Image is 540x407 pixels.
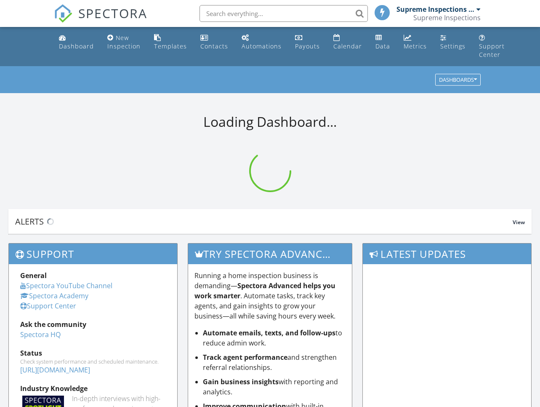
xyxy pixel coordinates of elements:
div: Templates [154,42,187,50]
strong: Automate emails, texts, and follow-ups [203,328,335,337]
a: Calendar [330,30,365,54]
a: Contacts [197,30,231,54]
span: View [513,219,525,226]
p: Running a home inspection business is demanding— . Automate tasks, track key agents, and gain ins... [194,270,345,321]
a: Spectora HQ [20,330,61,339]
div: Payouts [295,42,320,50]
a: Data [372,30,394,54]
div: Automations [242,42,282,50]
div: Dashboard [59,42,94,50]
div: Dashboards [439,77,477,83]
a: Metrics [400,30,430,54]
strong: General [20,271,47,280]
li: to reduce admin work. [203,328,345,348]
strong: Spectora Advanced helps you work smarter [194,281,335,300]
div: Contacts [200,42,228,50]
span: SPECTORA [78,4,147,22]
a: Templates [151,30,190,54]
strong: Gain business insights [203,377,279,386]
a: [URL][DOMAIN_NAME] [20,365,90,375]
div: Supreme Inspections [413,13,481,22]
div: Check system performance and scheduled maintenance. [20,358,166,365]
a: Spectora YouTube Channel [20,281,112,290]
div: Supreme Inspections Team [396,5,474,13]
a: SPECTORA [54,11,147,29]
h3: Latest Updates [363,244,531,264]
li: and strengthen referral relationships. [203,352,345,372]
a: Dashboard [56,30,97,54]
h3: Support [9,244,177,264]
div: Alerts [15,216,513,227]
div: Ask the community [20,319,166,329]
div: Industry Knowledge [20,383,166,394]
a: Spectora Academy [20,291,88,300]
input: Search everything... [200,5,368,22]
a: Automations (Basic) [238,30,285,54]
li: with reporting and analytics. [203,377,345,397]
div: Data [375,42,390,50]
a: Payouts [292,30,323,54]
a: Settings [437,30,469,54]
div: Settings [440,42,466,50]
a: Support Center [20,301,76,311]
a: New Inspection [104,30,144,54]
h3: Try spectora advanced [DATE] [188,244,351,264]
strong: Track agent performance [203,353,287,362]
div: New Inspection [107,34,141,50]
div: Status [20,348,166,358]
img: The Best Home Inspection Software - Spectora [54,4,72,23]
div: Support Center [479,42,505,59]
a: Support Center [476,30,508,63]
div: Metrics [404,42,427,50]
button: Dashboards [435,74,481,86]
div: Calendar [333,42,362,50]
